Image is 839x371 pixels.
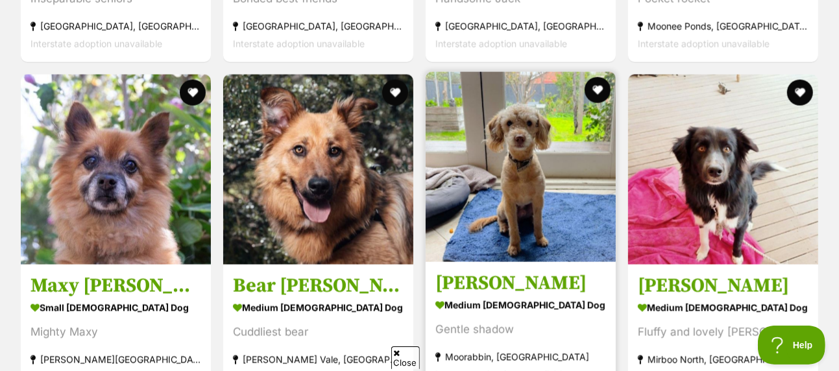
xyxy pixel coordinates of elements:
[233,18,404,35] div: [GEOGRAPHIC_DATA], [GEOGRAPHIC_DATA]
[426,72,616,262] img: Alexander Silvanus
[180,80,206,106] button: favourite
[223,75,413,265] img: Bear Van Winkle
[30,352,201,369] div: [PERSON_NAME][GEOGRAPHIC_DATA]
[233,324,404,342] div: Cuddliest bear
[30,299,201,318] div: small [DEMOGRAPHIC_DATA] Dog
[233,38,365,49] span: Interstate adoption unavailable
[585,77,611,103] button: favourite
[30,274,201,299] h3: Maxy [PERSON_NAME]
[758,326,826,365] iframe: Help Scout Beacon - Open
[391,346,420,369] span: Close
[435,38,567,49] span: Interstate adoption unavailable
[30,38,162,49] span: Interstate adoption unavailable
[30,18,201,35] div: [GEOGRAPHIC_DATA], [GEOGRAPHIC_DATA]
[638,299,809,318] div: medium [DEMOGRAPHIC_DATA] Dog
[787,80,813,106] button: favourite
[382,80,408,106] button: favourite
[435,296,606,315] div: medium [DEMOGRAPHIC_DATA] Dog
[638,274,809,299] h3: [PERSON_NAME]
[435,349,606,366] div: Moorabbin, [GEOGRAPHIC_DATA]
[435,18,606,35] div: [GEOGRAPHIC_DATA], [GEOGRAPHIC_DATA]
[21,75,211,265] img: Maxy O’Cleary
[233,274,404,299] h3: Bear [PERSON_NAME]
[233,352,404,369] div: [PERSON_NAME] Vale, [GEOGRAPHIC_DATA]
[638,324,809,342] div: Fluffy and lovely [PERSON_NAME]
[628,75,818,265] img: Finn Quinell
[638,38,770,49] span: Interstate adoption unavailable
[30,324,201,342] div: Mighty Maxy
[638,352,809,369] div: Mirboo North, [GEOGRAPHIC_DATA]
[638,18,809,35] div: Moonee Ponds, [GEOGRAPHIC_DATA]
[435,272,606,296] h3: [PERSON_NAME]
[233,299,404,318] div: medium [DEMOGRAPHIC_DATA] Dog
[435,322,606,339] div: Gentle shadow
